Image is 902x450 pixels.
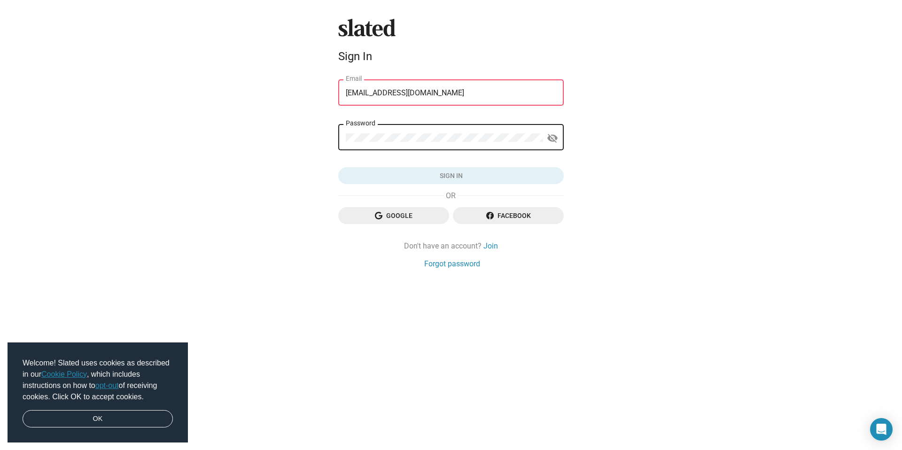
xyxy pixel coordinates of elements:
button: Google [338,207,449,224]
mat-icon: visibility_off [547,131,558,146]
span: Facebook [460,207,556,224]
span: Welcome! Slated uses cookies as described in our , which includes instructions on how to of recei... [23,357,173,403]
div: Sign In [338,50,564,63]
div: Open Intercom Messenger [870,418,893,441]
button: Show password [543,129,562,147]
div: Don't have an account? [338,241,564,251]
a: Join [483,241,498,251]
a: Forgot password [424,259,480,269]
span: Google [346,207,442,224]
sl-branding: Sign In [338,19,564,67]
a: dismiss cookie message [23,410,173,428]
button: Facebook [453,207,564,224]
a: Cookie Policy [41,370,87,378]
div: cookieconsent [8,342,188,443]
a: opt-out [95,381,119,389]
